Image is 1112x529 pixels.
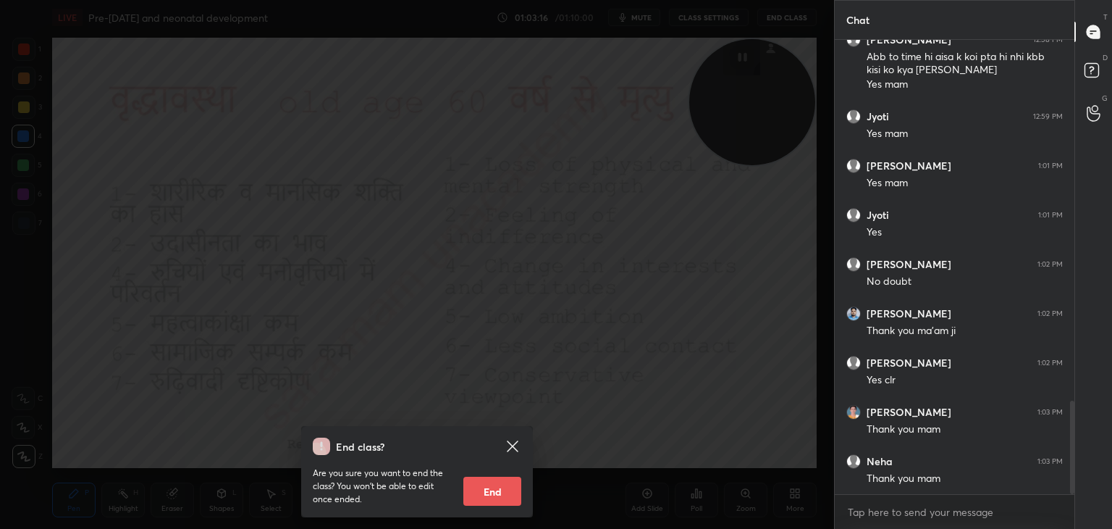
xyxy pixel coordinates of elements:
[1037,457,1063,466] div: 1:03 PM
[1033,36,1063,44] div: 12:58 PM
[846,307,861,321] img: a7d6eed1c4e342f58e0a505c5e0deddc.jpg
[1033,112,1063,121] div: 12:59 PM
[867,406,951,419] h6: [PERSON_NAME]
[846,208,861,222] img: default.png
[1103,52,1108,63] p: D
[336,439,384,454] h4: End class?
[846,454,861,469] img: default.png
[1038,162,1063,170] div: 1:01 PM
[1037,408,1063,417] div: 1:03 PM
[313,467,452,506] p: Are you sure you want to end the class? You won’t be able to edit once ended.
[1037,359,1063,367] div: 1:02 PM
[867,258,951,271] h6: [PERSON_NAME]
[867,422,1063,437] div: Thank you mam
[867,455,893,468] h6: Neha
[835,1,881,39] p: Chat
[867,209,889,222] h6: Jyoti
[867,357,951,370] h6: [PERSON_NAME]
[867,127,1063,141] div: Yes mam
[1038,211,1063,220] div: 1:01 PM
[846,257,861,272] img: default.png
[867,225,1063,240] div: Yes
[463,477,521,506] button: End
[867,176,1063,191] div: Yes mam
[846,109,861,124] img: default.png
[867,78,1063,92] div: Yes mam
[867,472,1063,486] div: Thank you mam
[1102,93,1108,104] p: G
[1103,12,1108,22] p: T
[835,40,1074,495] div: grid
[846,33,861,47] img: default.png
[867,275,1063,289] div: No doubt
[846,405,861,420] img: ae2e603cc5fc4d2892c93d8abb00e481.jpg
[867,110,889,123] h6: Jyoti
[1037,309,1063,318] div: 1:02 PM
[867,50,1063,78] div: Abb to time hi aisa k koi pta hi nhi kbb kisi ko kya [PERSON_NAME]
[846,356,861,370] img: default.png
[867,373,1063,388] div: Yes clr
[867,33,951,46] h6: [PERSON_NAME]
[846,159,861,173] img: default.png
[867,159,951,172] h6: [PERSON_NAME]
[867,324,1063,338] div: Thank you ma'am ji
[867,307,951,320] h6: [PERSON_NAME]
[1037,260,1063,269] div: 1:02 PM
